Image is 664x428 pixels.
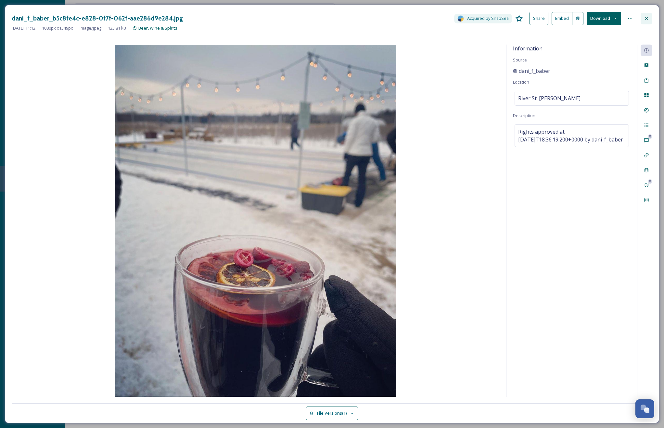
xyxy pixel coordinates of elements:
span: image/jpeg [80,25,101,31]
img: snapsea-logo.png [457,15,464,22]
span: dani_f_baber [519,67,550,75]
span: [DATE] 11:12 [12,25,35,31]
span: Information [513,45,543,52]
div: 0 [648,134,652,139]
button: Download [587,12,621,25]
span: Source [513,57,527,63]
button: Embed [552,12,572,25]
div: 0 [648,179,652,184]
button: File Versions(1) [306,407,358,420]
a: dani_f_baber [513,67,550,75]
span: 1080 px x 1349 px [42,25,73,31]
span: River St. [PERSON_NAME] [518,94,581,102]
span: Description [513,113,535,118]
span: 123.81 kB [108,25,126,31]
h3: dani_f_baber_b5c8fe4c-e828-0f7f-062f-aae286d9e284.jpg [12,14,183,23]
span: Location [513,79,529,85]
button: Open Chat [635,399,654,418]
span: Beer, Wine & Spirits [138,25,177,31]
img: 1LWzf-YlnOGMW4A17syuR0LMKiwksdmgM.jpg [12,45,500,397]
button: Share [530,12,548,25]
span: Acquired by SnapSea [467,15,509,21]
span: Rights approved at [DATE]T18:36:19.200+0000 by dani_f_baber [518,128,625,143]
